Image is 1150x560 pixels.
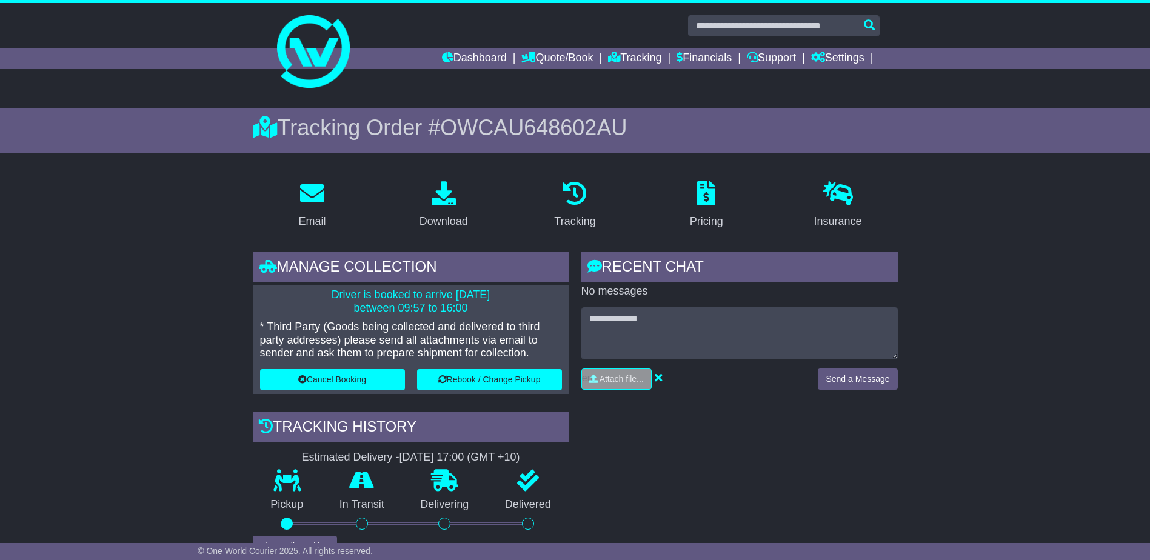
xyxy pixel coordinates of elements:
[253,115,898,141] div: Tracking Order #
[747,48,796,69] a: Support
[412,177,476,234] a: Download
[253,536,337,557] button: View Full Tracking
[806,177,870,234] a: Insurance
[321,498,403,512] p: In Transit
[403,498,487,512] p: Delivering
[581,285,898,298] p: No messages
[581,252,898,285] div: RECENT CHAT
[554,213,595,230] div: Tracking
[440,115,627,140] span: OWCAU648602AU
[521,48,593,69] a: Quote/Book
[253,498,322,512] p: Pickup
[690,213,723,230] div: Pricing
[608,48,661,69] a: Tracking
[253,451,569,464] div: Estimated Delivery -
[253,252,569,285] div: Manage collection
[677,48,732,69] a: Financials
[253,412,569,445] div: Tracking history
[290,177,333,234] a: Email
[260,321,562,360] p: * Third Party (Goods being collected and delivered to third party addresses) please send all atta...
[198,546,373,556] span: © One World Courier 2025. All rights reserved.
[399,451,520,464] div: [DATE] 17:00 (GMT +10)
[442,48,507,69] a: Dashboard
[546,177,603,234] a: Tracking
[420,213,468,230] div: Download
[811,48,864,69] a: Settings
[298,213,326,230] div: Email
[814,213,862,230] div: Insurance
[260,288,562,315] p: Driver is booked to arrive [DATE] between 09:57 to 16:00
[682,177,731,234] a: Pricing
[260,369,405,390] button: Cancel Booking
[487,498,569,512] p: Delivered
[417,369,562,390] button: Rebook / Change Pickup
[818,368,897,390] button: Send a Message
